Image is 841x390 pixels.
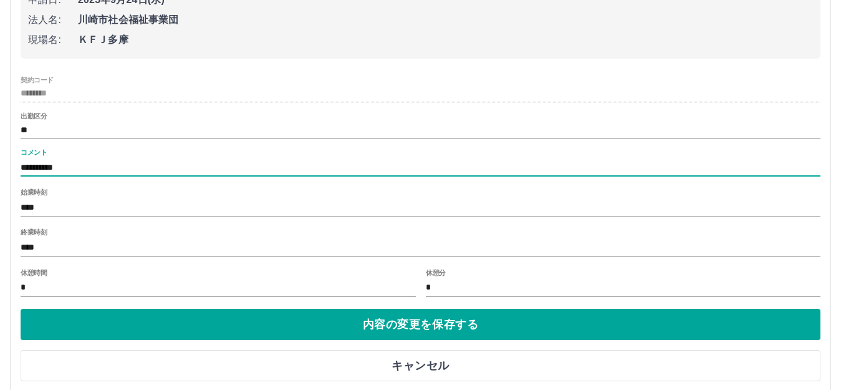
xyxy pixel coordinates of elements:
[21,112,47,121] label: 出勤区分
[78,32,813,47] span: ＫＦＪ多摩
[28,32,78,47] span: 現場名:
[21,75,54,84] label: 契約コード
[21,309,820,340] button: 内容の変更を保存する
[21,148,47,157] label: コメント
[28,12,78,27] span: 法人名:
[78,12,813,27] span: 川崎市社会福祉事業団
[21,228,47,237] label: 終業時刻
[426,268,446,277] label: 休憩分
[21,350,820,381] button: キャンセル
[21,268,47,277] label: 休憩時間
[21,188,47,197] label: 始業時刻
